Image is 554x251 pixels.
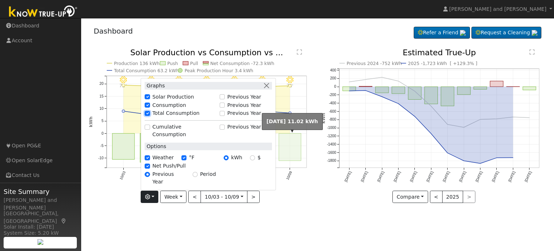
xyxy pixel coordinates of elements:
[348,81,351,83] circle: onclick=""
[330,68,336,72] text: 400
[279,134,301,161] rect: onclick=""
[426,170,434,182] text: [DATE]
[495,156,498,159] circle: onclick=""
[117,83,129,87] p: 73°
[360,170,368,182] text: [DATE]
[413,115,416,118] circle: onclick=""
[512,156,515,159] circle: onclick=""
[408,87,421,99] rect: onclick=""
[175,76,183,83] i: 10/05 - Clear
[532,30,537,36] img: retrieve
[460,30,466,36] img: retrieve
[247,191,260,203] button: >
[381,95,383,98] circle: onclick=""
[397,102,400,105] circle: onclick=""
[289,85,291,87] circle: onclick=""
[130,48,283,57] text: Solar Production vs Consumption vs ...
[528,116,531,119] circle: onclick=""
[512,116,515,118] circle: onclick=""
[364,89,367,92] circle: onclick=""
[267,118,286,124] strong: [DATE]
[479,118,482,121] circle: onclick=""
[88,117,93,127] text: kWh
[145,164,150,169] input: Net Push/Pull
[190,61,198,66] text: Pull
[210,61,274,66] text: Net Consumption -72.3 kWh
[4,187,77,196] span: Site Summary
[227,123,261,131] label: Previous Year
[446,152,449,155] circle: onclick=""
[348,90,351,92] circle: onclick=""
[203,76,210,83] i: 10/06 - Clear
[181,155,186,160] input: °F
[475,170,483,182] text: [DATE]
[329,93,336,97] text: -200
[153,170,185,186] label: Previous Year
[327,142,336,146] text: -1400
[160,191,186,203] button: Week
[153,109,200,117] label: Total Consumption
[425,87,438,104] rect: onclick=""
[5,4,81,20] img: Know True-Up
[334,85,336,88] text: 0
[38,239,43,245] img: retrieve
[327,126,336,130] text: -1000
[100,144,104,148] text: -5
[442,170,450,182] text: [DATE]
[321,113,326,124] text: kWh
[99,82,104,86] text: 20
[491,170,500,182] text: [DATE]
[101,131,104,135] text: 0
[524,170,532,182] text: [DATE]
[392,87,405,94] rect: onclick=""
[114,61,160,66] text: Production 136 kWh
[408,61,478,66] text: 2025 -1,723 kWh [ +129.3% ]
[220,103,225,108] input: Previous Year
[297,49,302,55] text: 
[4,223,77,231] div: Solar Install: [DATE]
[441,87,454,106] rect: onclick=""
[289,112,291,114] circle: onclick=""
[327,134,336,138] text: -1200
[442,191,463,203] button: 2025
[283,83,296,87] p: 78°
[430,105,433,108] circle: onclick=""
[94,27,133,35] a: Dashboard
[153,162,186,170] label: Net Push/Pull
[329,118,336,122] text: -800
[393,170,401,182] text: [DATE]
[329,101,336,105] text: -400
[99,94,104,98] text: 15
[490,81,503,87] rect: onclick=""
[98,156,104,160] text: -10
[377,170,385,182] text: [DATE]
[122,110,125,113] circle: onclick=""
[200,170,216,178] label: Period
[145,82,165,89] label: Graphs
[231,76,238,83] i: 10/07 - Clear
[140,134,162,163] rect: onclick=""
[397,80,400,83] circle: onclick=""
[153,154,174,161] label: Weather
[329,109,336,113] text: -600
[145,94,150,99] input: Solar Production
[188,191,201,203] button: <
[430,132,433,135] circle: onclick=""
[145,143,166,150] label: Options
[327,151,336,155] text: -1600
[446,123,449,126] circle: onclick=""
[529,49,535,55] text: 
[112,134,135,160] rect: onclick=""
[224,155,229,160] input: kWh
[227,101,261,109] label: Previous Year
[409,170,418,182] text: [DATE]
[286,76,294,83] i: 10/09 - Clear
[201,191,247,203] button: 10/03 - 10/09
[458,170,467,182] text: [DATE]
[259,76,266,83] i: 10/08 - Clear
[250,155,255,160] input: $
[430,191,443,203] button: <
[449,6,546,12] span: [PERSON_NAME] and [PERSON_NAME]
[364,78,367,81] circle: onclick=""
[327,159,336,163] text: -1800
